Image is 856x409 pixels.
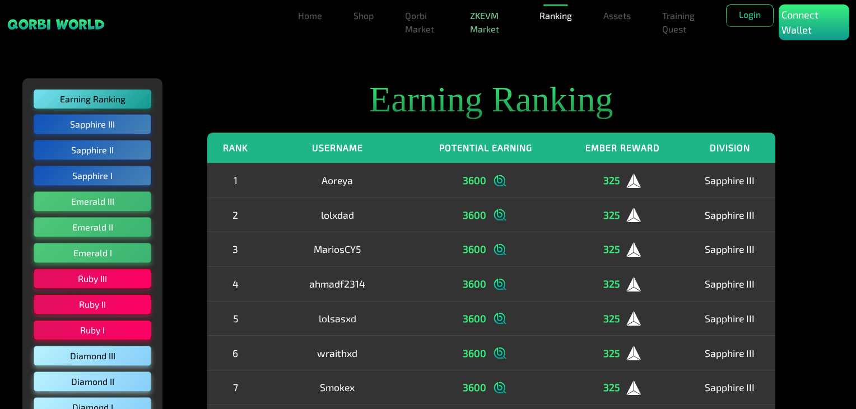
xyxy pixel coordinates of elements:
[569,344,676,361] div: 325
[625,172,642,189] img: logo_ember
[781,7,846,37] p: Connect Wallet
[569,310,676,327] div: 325
[685,133,775,163] th: Division
[685,163,775,198] td: Sapphire III
[685,232,775,267] td: Sapphire III
[264,232,412,267] td: MariosCY5
[264,133,412,163] th: Username
[401,4,443,40] a: Qorbi Market
[34,90,151,109] button: Earning Ranking
[34,320,151,340] button: Ruby I
[569,241,676,258] div: 325
[599,4,635,27] a: Assets
[685,198,775,232] td: Sapphire III
[264,198,412,232] td: lolxdad
[264,301,412,336] td: lolsasxd
[34,372,151,392] button: Diamond II
[625,276,642,293] img: logo_ember
[420,172,552,189] div: 3600
[349,4,378,27] a: Shop
[207,266,264,301] td: 4
[492,241,509,258] img: logo
[625,345,642,361] img: logo_ember
[34,243,151,263] button: Emerald I
[34,191,151,211] button: Emerald III
[34,294,151,314] button: Ruby II
[207,301,264,336] td: 5
[685,301,775,336] td: Sapphire III
[492,345,509,361] img: logo
[34,114,151,134] button: Sapphire III
[685,370,775,405] td: Sapphire III
[492,172,509,189] img: logo
[34,217,151,237] button: Emerald II
[207,133,264,163] th: Rank
[207,370,264,405] td: 7
[535,4,576,27] a: Ranking
[7,18,105,31] img: sticky brand-logo
[420,241,552,258] div: 3600
[625,241,642,258] img: logo_ember
[420,206,552,224] div: 3600
[625,379,642,396] img: logo_ember
[207,198,264,232] td: 2
[207,232,264,267] td: 3
[625,206,642,223] img: logo_ember
[420,275,552,293] div: 3600
[685,266,775,301] td: Sapphire III
[264,266,412,301] td: ahmadf2314
[560,133,684,163] th: Ember Reward
[726,4,774,27] button: Login
[264,336,412,370] td: wraithxd
[34,166,151,186] button: Sapphire I
[492,310,509,327] img: logo
[420,310,552,327] div: 3600
[569,275,676,293] div: 325
[34,269,151,289] button: Ruby III
[625,310,642,327] img: logo_ember
[207,336,264,370] td: 6
[569,206,676,224] div: 325
[420,344,552,361] div: 3600
[492,276,509,293] img: logo
[466,4,513,40] a: ZKEVM Market
[264,163,412,198] td: Aoreya
[34,346,151,366] button: Diamond III
[569,172,676,189] div: 325
[420,379,552,396] div: 3600
[492,379,509,396] img: logo
[34,140,151,160] button: Sapphire II
[685,336,775,370] td: Sapphire III
[411,133,560,163] th: Potential Earning
[294,4,327,27] a: Home
[492,206,509,223] img: logo
[207,163,264,198] td: 1
[207,78,775,121] h2: Earning Ranking
[264,370,412,405] td: Smokex
[658,4,704,40] a: Training Quest
[569,379,676,396] div: 325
